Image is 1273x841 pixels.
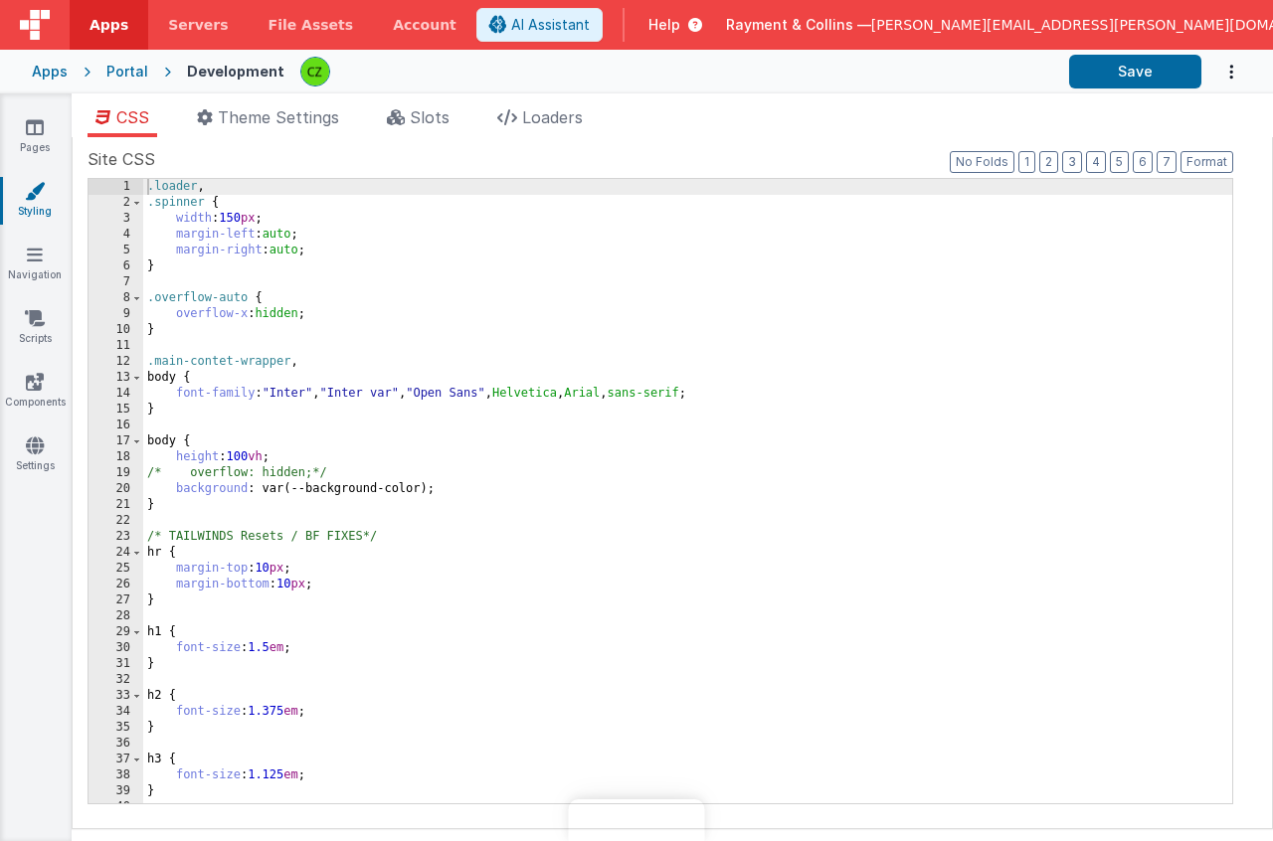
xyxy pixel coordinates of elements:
div: 39 [89,783,143,799]
button: AI Assistant [476,8,603,42]
div: 34 [89,704,143,720]
button: 3 [1062,151,1082,173]
div: 32 [89,672,143,688]
div: 40 [89,799,143,815]
div: 23 [89,529,143,545]
div: 12 [89,354,143,370]
div: 5 [89,243,143,258]
span: Site CSS [88,147,155,171]
div: 16 [89,418,143,433]
div: 18 [89,449,143,465]
div: 11 [89,338,143,354]
span: File Assets [269,15,354,35]
div: Development [187,62,284,82]
div: 22 [89,513,143,529]
div: 19 [89,465,143,481]
div: 29 [89,624,143,640]
div: 33 [89,688,143,704]
div: 9 [89,306,143,322]
div: 27 [89,592,143,608]
button: 1 [1018,151,1035,173]
span: Apps [90,15,128,35]
div: 14 [89,386,143,402]
button: 4 [1086,151,1106,173]
div: 17 [89,433,143,449]
div: 31 [89,656,143,672]
span: CSS [116,107,149,127]
span: Loaders [522,107,583,127]
div: 3 [89,211,143,227]
div: 30 [89,640,143,656]
div: 1 [89,179,143,195]
button: 2 [1039,151,1058,173]
div: 15 [89,402,143,418]
div: 2 [89,195,143,211]
div: 4 [89,227,143,243]
button: Save [1069,55,1201,88]
div: Portal [106,62,148,82]
button: 6 [1133,151,1153,173]
div: Apps [32,62,68,82]
iframe: Marker.io feedback button [569,799,705,841]
span: Theme Settings [218,107,339,127]
div: 8 [89,290,143,306]
button: Format [1181,151,1233,173]
div: 38 [89,767,143,783]
div: 6 [89,258,143,274]
div: 13 [89,370,143,386]
div: 10 [89,322,143,338]
button: No Folds [950,151,1014,173]
img: b4a104e37d07c2bfba7c0e0e4a273d04 [301,58,329,85]
div: 21 [89,497,143,513]
button: 5 [1110,151,1129,173]
div: 25 [89,561,143,577]
div: 24 [89,545,143,561]
div: 35 [89,720,143,736]
span: Help [648,15,680,35]
div: 28 [89,608,143,624]
span: Rayment & Collins — [726,15,871,35]
div: 20 [89,481,143,497]
span: AI Assistant [511,15,590,35]
div: 26 [89,577,143,592]
button: Options [1201,52,1241,92]
div: 37 [89,752,143,767]
div: 36 [89,736,143,752]
button: 7 [1157,151,1177,173]
span: Servers [168,15,228,35]
span: Slots [410,107,450,127]
div: 7 [89,274,143,290]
